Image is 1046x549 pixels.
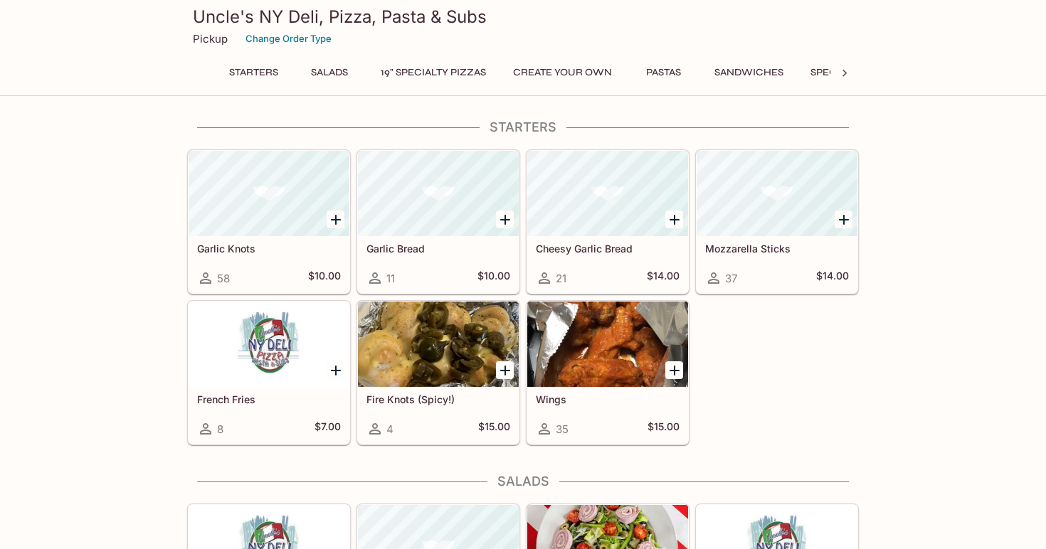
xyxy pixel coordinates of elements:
[536,393,680,405] h5: Wings
[707,63,791,82] button: Sandwiches
[217,422,223,436] span: 8
[327,210,344,228] button: Add Garlic Knots
[297,63,361,82] button: Salads
[665,210,683,228] button: Add Cheesy Garlic Bread
[386,272,395,285] span: 11
[373,63,494,82] button: 19" Specialty Pizzas
[496,361,514,379] button: Add Fire Knots (Spicy!)
[386,422,393,436] span: 4
[725,272,737,285] span: 37
[696,150,858,294] a: Mozzarella Sticks37$14.00
[527,301,689,444] a: Wings35$15.00
[803,63,918,82] button: Specialty Hoagies
[357,301,519,444] a: Fire Knots (Spicy!)4$15.00
[366,393,510,405] h5: Fire Knots (Spicy!)
[705,242,849,255] h5: Mozzarella Sticks
[239,28,338,50] button: Change Order Type
[527,302,688,387] div: Wings
[221,63,286,82] button: Starters
[197,242,341,255] h5: Garlic Knots
[308,270,341,287] h5: $10.00
[366,242,510,255] h5: Garlic Bread
[197,393,341,405] h5: French Fries
[358,151,519,236] div: Garlic Bread
[187,119,859,135] h4: Starters
[505,63,620,82] button: Create Your Own
[536,242,680,255] h5: Cheesy Garlic Bread
[478,420,510,437] h5: $15.00
[217,272,230,285] span: 58
[187,474,859,489] h4: Salads
[631,63,695,82] button: Pastas
[315,420,341,437] h5: $7.00
[556,422,569,436] span: 35
[647,270,680,287] h5: $14.00
[665,361,683,379] button: Add Wings
[357,150,519,294] a: Garlic Bread11$10.00
[648,420,680,437] h5: $15.00
[189,151,349,236] div: Garlic Knots
[527,150,689,294] a: Cheesy Garlic Bread21$14.00
[816,270,849,287] h5: $14.00
[496,210,514,228] button: Add Garlic Bread
[193,6,853,28] h3: Uncle's NY Deli, Pizza, Pasta & Subs
[189,302,349,387] div: French Fries
[327,361,344,379] button: Add French Fries
[835,210,852,228] button: Add Mozzarella Sticks
[527,151,688,236] div: Cheesy Garlic Bread
[193,32,228,46] p: Pickup
[188,150,350,294] a: Garlic Knots58$10.00
[697,151,857,236] div: Mozzarella Sticks
[188,301,350,444] a: French Fries8$7.00
[477,270,510,287] h5: $10.00
[358,302,519,387] div: Fire Knots (Spicy!)
[556,272,566,285] span: 21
